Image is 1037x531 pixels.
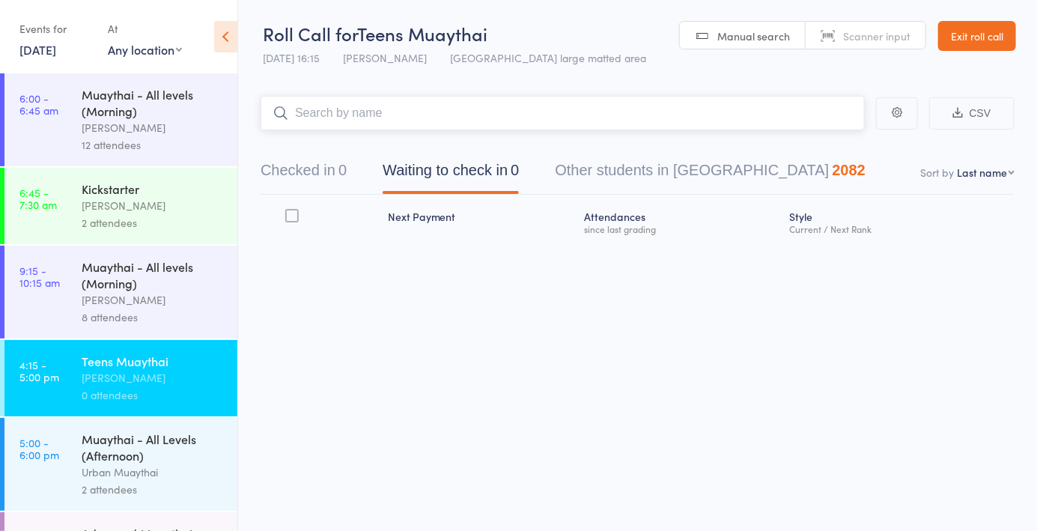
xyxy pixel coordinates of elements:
div: Next Payment [382,201,578,241]
span: Teens Muaythai [357,21,487,46]
div: Kickstarter [82,180,225,197]
div: 8 attendees [82,309,225,326]
div: At [108,16,182,41]
div: 12 attendees [82,136,225,154]
a: 6:00 -6:45 amMuaythai - All levels (Morning)[PERSON_NAME]12 attendees [4,73,237,166]
span: [PERSON_NAME] [343,50,427,65]
div: Last name [957,165,1007,180]
div: 2 attendees [82,214,225,231]
button: Waiting to check in0 [383,154,519,194]
div: Urban Muaythai [82,464,225,481]
button: Checked in0 [261,154,347,194]
div: Current / Next Rank [789,224,1009,234]
time: 6:00 - 6:45 am [19,92,58,116]
span: [DATE] 16:15 [263,50,320,65]
span: [GEOGRAPHIC_DATA] large matted area [450,50,646,65]
div: Teens Muaythai [82,353,225,369]
input: Search by name [261,96,865,130]
time: 4:15 - 5:00 pm [19,359,59,383]
span: Roll Call for [263,21,357,46]
span: Scanner input [843,28,910,43]
label: Sort by [920,165,954,180]
div: 2 attendees [82,481,225,498]
time: 5:00 - 6:00 pm [19,437,59,461]
div: [PERSON_NAME] [82,119,225,136]
a: 4:15 -5:00 pmTeens Muaythai[PERSON_NAME]0 attendees [4,340,237,416]
time: 9:15 - 10:15 am [19,264,60,288]
button: Other students in [GEOGRAPHIC_DATA]2082 [555,154,866,194]
a: [DATE] [19,41,56,58]
div: 2082 [832,162,866,178]
a: Exit roll call [938,21,1016,51]
div: Style [783,201,1015,241]
span: Manual search [717,28,790,43]
a: 6:45 -7:30 amKickstarter[PERSON_NAME]2 attendees [4,168,237,244]
div: Muaythai - All Levels (Afternoon) [82,431,225,464]
div: Events for [19,16,93,41]
div: [PERSON_NAME] [82,197,225,214]
div: Muaythai - All levels (Morning) [82,86,225,119]
div: [PERSON_NAME] [82,369,225,386]
div: 0 [338,162,347,178]
a: 9:15 -10:15 amMuaythai - All levels (Morning)[PERSON_NAME]8 attendees [4,246,237,339]
div: [PERSON_NAME] [82,291,225,309]
div: Muaythai - All levels (Morning) [82,258,225,291]
a: 5:00 -6:00 pmMuaythai - All Levels (Afternoon)Urban Muaythai2 attendees [4,418,237,511]
div: 0 [511,162,519,178]
div: since last grading [584,224,777,234]
button: CSV [929,97,1015,130]
div: 0 attendees [82,386,225,404]
div: Atten­dances [578,201,783,241]
time: 6:45 - 7:30 am [19,186,57,210]
div: Any location [108,41,182,58]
